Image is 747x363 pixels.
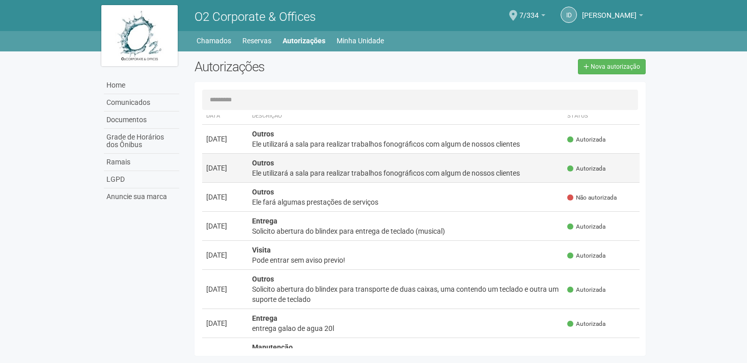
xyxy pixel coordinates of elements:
strong: Outros [252,188,274,196]
a: Home [104,77,179,94]
div: [DATE] [206,318,244,328]
a: Nova autorização [578,59,646,74]
div: entrega galao de agua 20l [252,323,560,333]
h2: Autorizações [195,59,412,74]
a: Minha Unidade [337,34,384,48]
span: Autorizada [567,252,605,260]
strong: Entrega [252,217,278,225]
span: Autorizada [567,135,605,144]
a: Autorizações [283,34,325,48]
a: Anuncie sua marca [104,188,179,205]
span: Autorizada [567,320,605,328]
strong: Outros [252,130,274,138]
strong: Manutenção [252,343,293,351]
a: Comunicados [104,94,179,111]
a: ID [561,7,577,23]
strong: Outros [252,159,274,167]
strong: Visita [252,246,271,254]
th: Descrição [248,108,564,125]
a: [PERSON_NAME] [582,13,643,21]
div: Solicito abertura do blindex para transporte de duas caixas, uma contendo um teclado e outra um s... [252,284,560,304]
span: 7/334 [519,2,539,19]
span: Autorizada [567,222,605,231]
div: Ele fará algumas prestações de serviços [252,197,560,207]
span: Igor Duarte Lordello [582,2,637,19]
div: [DATE] [206,284,244,294]
div: Pode entrar sem aviso previo! [252,255,560,265]
span: O2 Corporate & Offices [195,10,316,24]
th: Data [202,108,248,125]
div: [DATE] [206,192,244,202]
div: [DATE] [206,221,244,231]
div: [DATE] [206,163,244,173]
th: Status [563,108,640,125]
a: Chamados [197,34,231,48]
strong: Entrega [252,314,278,322]
a: 7/334 [519,13,545,21]
div: Ele utilizará a sala para realizar trabalhos fonográficos com algum de nossos clientes [252,139,560,149]
span: Não autorizada [567,193,617,202]
span: Autorizada [567,164,605,173]
a: LGPD [104,171,179,188]
a: Documentos [104,111,179,129]
div: [DATE] [206,134,244,144]
span: Autorizada [567,286,605,294]
span: Nova autorização [591,63,640,70]
strong: Outros [252,275,274,283]
div: Solicito abertura do blindex para entrega de teclado (musical) [252,226,560,236]
a: Ramais [104,154,179,171]
div: Ele utilizará a sala para realizar trabalhos fonográficos com algum de nossos clientes [252,168,560,178]
a: Reservas [242,34,271,48]
a: Grade de Horários dos Ônibus [104,129,179,154]
div: [DATE] [206,250,244,260]
img: logo.jpg [101,5,178,66]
